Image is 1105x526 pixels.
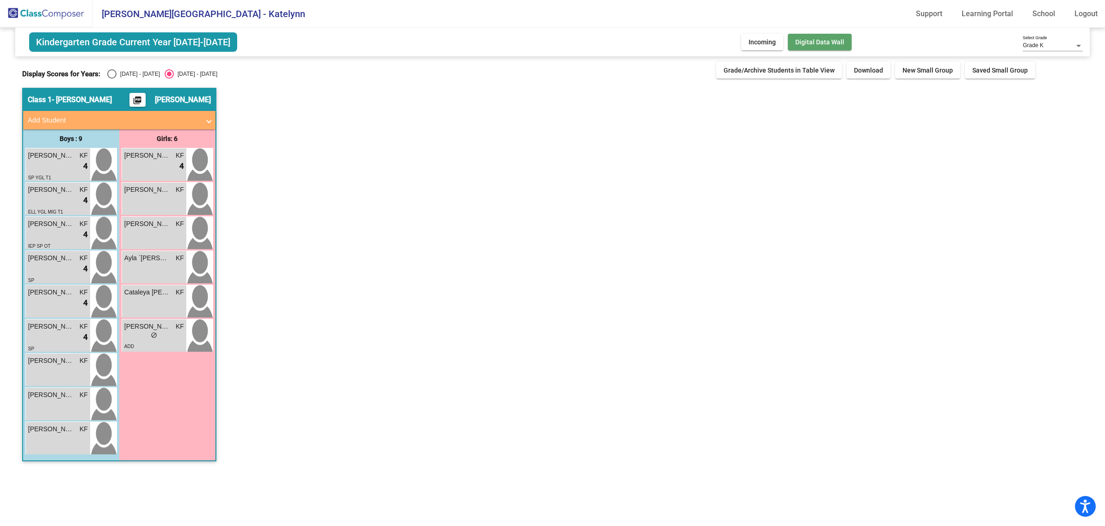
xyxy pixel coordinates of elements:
span: KF [176,287,184,297]
mat-panel-title: Add Student [28,115,200,126]
span: [PERSON_NAME] [124,219,171,229]
span: [PERSON_NAME] [28,390,74,400]
span: 4 [179,160,184,172]
span: 4 [83,297,88,309]
a: School [1025,6,1062,21]
span: [PERSON_NAME] [124,185,171,195]
span: - [PERSON_NAME] [52,95,112,104]
span: Digital Data Wall [795,38,844,46]
span: KF [176,185,184,195]
span: ADD [124,344,134,349]
span: 4 [83,229,88,241]
span: 4 [83,195,88,207]
span: KF [80,219,88,229]
span: Cataleya [PERSON_NAME] [124,287,171,297]
span: ELL YGL MIG T1 [28,209,63,214]
span: [PERSON_NAME] [28,185,74,195]
button: Saved Small Group [965,62,1035,79]
span: Grade/Archive Students in Table View [724,67,835,74]
span: [PERSON_NAME] [124,151,171,160]
span: Incoming [749,38,776,46]
a: Logout [1067,6,1105,21]
span: KF [80,424,88,434]
span: [PERSON_NAME] [28,219,74,229]
div: Boys : 9 [23,129,119,148]
span: Class 1 [28,95,52,104]
span: [PERSON_NAME] [124,322,171,331]
span: KF [80,287,88,297]
span: Saved Small Group [972,67,1028,74]
span: 4 [83,160,88,172]
span: [PERSON_NAME] [155,95,211,104]
span: KF [176,253,184,263]
span: KF [80,185,88,195]
span: SP [28,346,34,351]
span: Display Scores for Years: [22,70,100,78]
span: 4 [83,263,88,275]
div: [DATE] - [DATE] [174,70,217,78]
button: New Small Group [895,62,960,79]
span: KF [80,253,88,263]
div: [DATE] - [DATE] [117,70,160,78]
mat-icon: picture_as_pdf [132,96,143,109]
span: Grade K [1023,42,1044,49]
a: Learning Portal [954,6,1020,21]
button: Print Students Details [129,93,146,107]
span: [PERSON_NAME] [PERSON_NAME] [28,151,74,160]
span: KF [80,356,88,366]
a: Support [909,6,950,21]
span: SP [28,278,34,283]
span: KF [176,151,184,160]
span: IEP SP OT [28,244,51,249]
span: 4 [83,331,88,343]
button: Incoming [741,34,783,50]
span: [PERSON_NAME] [28,287,74,297]
mat-expansion-panel-header: Add Student [23,111,215,129]
span: [PERSON_NAME][GEOGRAPHIC_DATA] - Katelynn [92,6,305,21]
span: KF [80,322,88,331]
span: KF [80,390,88,400]
span: [PERSON_NAME] [28,424,74,434]
span: KF [176,322,184,331]
span: [PERSON_NAME] [28,253,74,263]
button: Grade/Archive Students in Table View [716,62,842,79]
button: Digital Data Wall [788,34,852,50]
span: Ayla `[PERSON_NAME] [124,253,171,263]
mat-radio-group: Select an option [107,69,217,79]
span: Download [854,67,883,74]
span: New Small Group [902,67,953,74]
button: Download [847,62,890,79]
span: KF [176,219,184,229]
span: [PERSON_NAME] [28,322,74,331]
span: KF [80,151,88,160]
div: Girls: 6 [119,129,215,148]
span: Kindergarten Grade Current Year [DATE]-[DATE] [29,32,237,52]
span: [PERSON_NAME] [28,356,74,366]
span: SP YGL T1 [28,175,51,180]
span: do_not_disturb_alt [151,332,157,338]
